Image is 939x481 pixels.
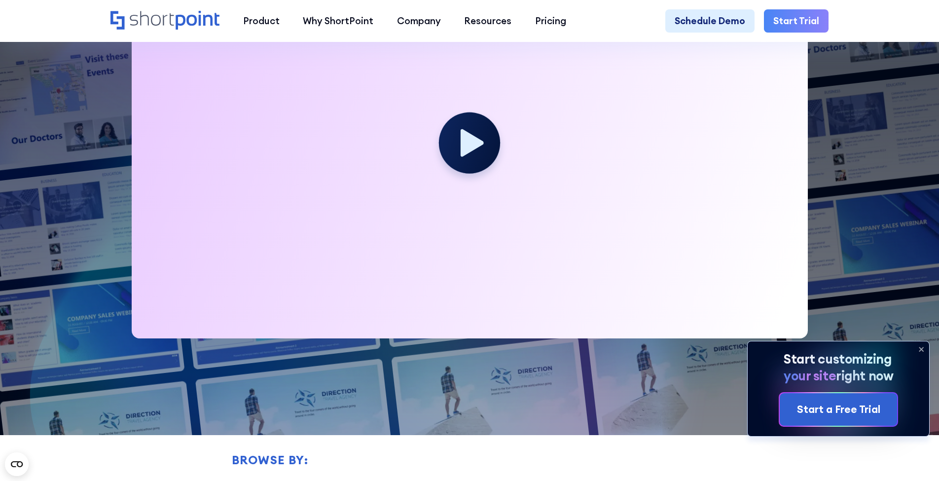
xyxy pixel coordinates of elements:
div: Company [397,14,441,28]
a: Why ShortPoint [291,9,385,33]
div: Why ShortPoint [303,14,373,28]
a: Pricing [523,9,578,33]
iframe: Chat Widget [718,84,939,481]
h2: Browse by: [232,453,755,466]
a: Product [231,9,291,33]
button: Open CMP widget [5,452,29,476]
a: Schedule Demo [665,9,755,33]
div: Pricing [535,14,566,28]
div: Start a Free Trial [797,402,880,417]
a: Start Trial [764,9,829,33]
a: Home [110,11,219,31]
a: Start a Free Trial [780,393,897,426]
div: Resources [464,14,511,28]
a: Company [385,9,453,33]
a: Resources [453,9,524,33]
div: Product [243,14,280,28]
